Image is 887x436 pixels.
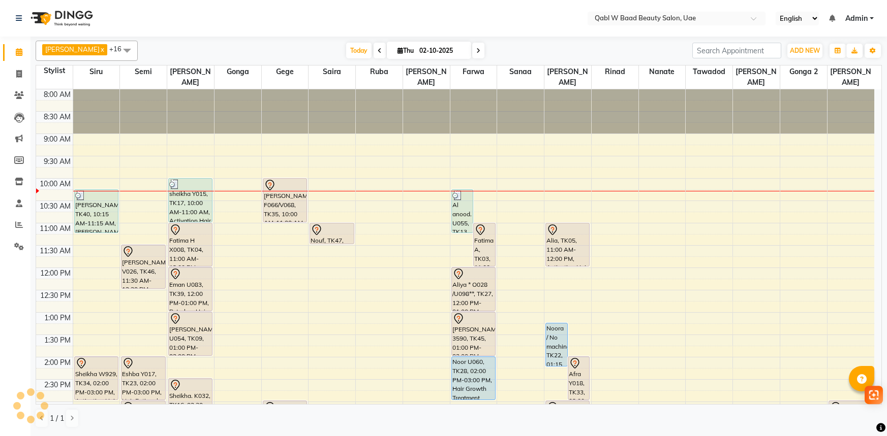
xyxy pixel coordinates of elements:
span: [PERSON_NAME] [403,65,450,89]
div: Noor U060, TK28, 02:00 PM-03:00 PM, Hair Growth Treatment [452,357,495,399]
div: [PERSON_NAME]. F066/V068, TK35, 10:00 AM-11:00 AM, [PERSON_NAME] [263,179,307,222]
button: ADD NEW [787,44,822,58]
span: Gonga [215,65,261,78]
span: Saira [309,65,355,78]
div: 2:00 PM [42,357,73,368]
div: 8:00 AM [42,89,73,100]
span: 1 / 1 [50,413,64,424]
div: Sheikha W929, TK34, 02:00 PM-03:00 PM, Activation Hair Treatment [75,357,118,399]
span: Gonga 2 [780,65,827,78]
span: [PERSON_NAME] [167,65,214,89]
div: 10:00 AM [38,179,73,189]
div: 10:30 AM [38,201,73,212]
span: Today [346,43,372,58]
div: Afra Y018, TK33, 02:00 PM-03:00 PM, Activation Hair Treatment [568,357,590,399]
div: 1:30 PM [42,335,73,346]
span: Ruba [356,65,403,78]
div: Fatima A, TK03, 11:00 AM-12:00 PM, Activation Hair Treatment [474,223,495,266]
span: Thu [395,47,416,54]
div: 9:00 AM [42,134,73,145]
div: Aliya * O028 /U098**, TK27, 12:00 PM-01:00 PM, Activation Hair Treatment [452,267,495,311]
span: +16 [109,45,129,53]
div: 8:30 AM [42,112,73,122]
div: [PERSON_NAME], TK40, 10:15 AM-11:15 AM, [PERSON_NAME] [75,190,118,232]
span: [PERSON_NAME] [828,65,875,89]
div: Fatima H X008, TK04, 11:00 AM-12:00 PM, Activation Hair Treatment [169,223,212,266]
span: [PERSON_NAME] [733,65,780,89]
div: 2:30 PM [42,380,73,390]
div: Eshba Y017, TK23, 02:00 PM-03:00 PM, Hair Retinoal Growth Treatment [121,357,165,399]
span: [PERSON_NAME] [45,45,100,53]
span: Tawadod [686,65,732,78]
input: Search Appointment [692,43,781,58]
span: Siru [73,65,120,78]
span: Sanaa [497,65,544,78]
div: Nouf, TK47, 11:00 AM-11:30 AM, Layeres Hair Cut [310,223,353,244]
a: x [100,45,104,53]
div: Alia, TK05, 11:00 AM-12:00 PM, Activation Hair Treatment [546,223,589,266]
span: Rinad [592,65,638,78]
div: [PERSON_NAME] V026, TK46, 11:30 AM-12:30 PM, Activation Hair Treatment [121,245,165,288]
span: Gege [262,65,309,78]
input: 2025-10-02 [416,43,467,58]
div: Noora / No machine, TK22, 01:15 PM-02:15 PM, Activation Hair Treatment [546,323,567,366]
span: ADD NEW [790,47,820,54]
span: Nanate [639,65,686,78]
div: 11:30 AM [38,246,73,256]
div: sheikha Y015, TK17, 10:00 AM-11:00 AM, Activation Hair Treatment [169,179,212,222]
span: Admin [845,13,868,24]
span: Farwa [450,65,497,78]
div: 12:00 PM [38,268,73,279]
div: 1:00 PM [42,313,73,323]
span: Semi [120,65,167,78]
div: [PERSON_NAME] 3590, TK45, 01:00 PM-02:00 PM, Activation Hair Treatment [452,312,495,355]
span: [PERSON_NAME] [544,65,591,89]
div: 12:30 PM [38,290,73,301]
div: [PERSON_NAME] U054, TK09, 01:00 PM-02:00 PM, Activation Hair Treatment [169,312,212,355]
div: Sheikha. K032, TK16, 02:30 PM-03:30 PM, Activation Hair Treatment [169,379,212,422]
img: logo [26,4,96,32]
div: 11:00 AM [38,223,73,234]
div: Al anood. U055, TK13, 10:15 AM-11:15 AM, Emergency Hair Treatment Mask [452,190,473,232]
div: Eman U083, TK39, 12:00 PM-01:00 PM, Petrulum Hair Treatment [169,267,212,311]
div: 3:00 PM [42,402,73,413]
div: 9:30 AM [42,156,73,167]
div: Stylist [36,65,73,76]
